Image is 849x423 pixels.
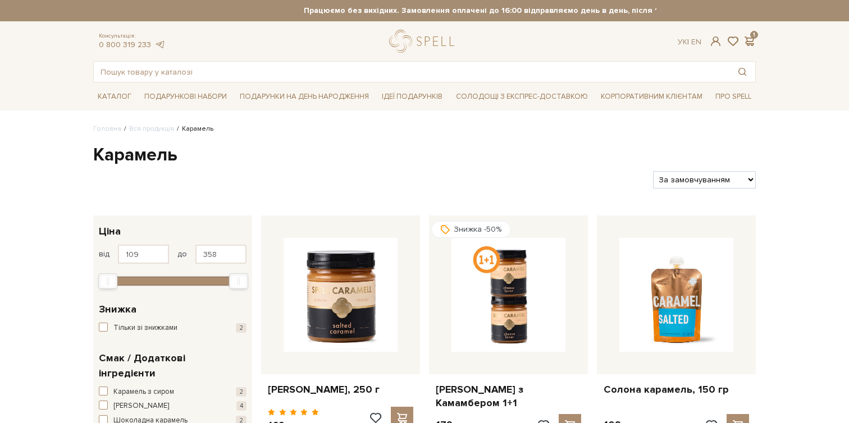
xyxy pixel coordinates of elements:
[431,221,511,238] div: Знижка -50%
[235,88,373,105] span: Подарунки на День народження
[98,273,117,289] div: Min
[229,273,248,289] div: Max
[118,245,169,264] input: Ціна
[113,387,174,398] span: Карамель з сиром
[451,238,565,352] img: Карамель з Камамбером 1+1
[236,323,247,333] span: 2
[154,40,165,49] a: telegram
[93,125,121,133] a: Головна
[377,88,447,105] span: Ідеї подарунків
[113,323,177,334] span: Тільки зі знижками
[729,62,755,82] button: Пошук товару у каталозі
[94,62,729,82] input: Пошук товару у каталозі
[596,87,707,106] a: Корпоративним клієнтам
[389,30,459,53] a: logo
[268,383,413,396] a: [PERSON_NAME], 250 г
[99,323,247,334] button: Тільки зі знижками 2
[687,37,689,47] span: |
[99,224,121,239] span: Ціна
[678,37,701,47] div: Ук
[619,238,733,352] img: Солона карамель, 150 гр
[236,401,247,411] span: 4
[129,125,174,133] a: Вся продукція
[93,88,136,105] span: Каталог
[99,302,136,317] span: Знижка
[113,401,169,412] span: [PERSON_NAME]
[236,387,247,397] span: 2
[99,351,244,381] span: Смак / Додаткові інгредієнти
[604,383,749,396] a: Солона карамель, 150 гр
[711,88,756,105] span: Про Spell
[99,401,247,412] button: [PERSON_NAME] 4
[174,124,213,134] li: Карамель
[451,87,592,106] a: Солодощі з експрес-доставкою
[140,88,231,105] span: Подарункові набори
[195,245,247,264] input: Ціна
[99,249,109,259] span: від
[93,144,756,167] h1: Карамель
[691,37,701,47] a: En
[99,40,151,49] a: 0 800 319 233
[99,33,165,40] span: Консультація:
[99,387,247,398] button: Карамель з сиром 2
[177,249,187,259] span: до
[436,383,581,410] a: [PERSON_NAME] з Камамбером 1+1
